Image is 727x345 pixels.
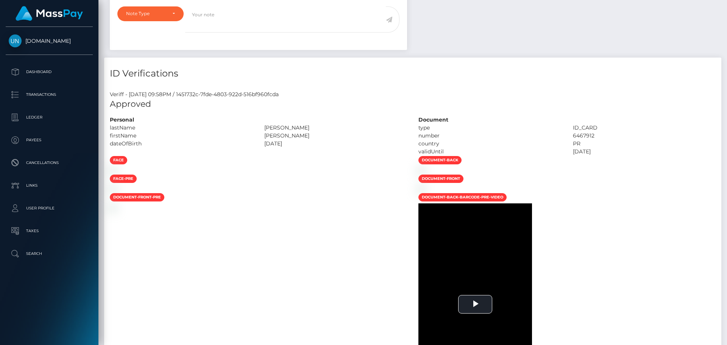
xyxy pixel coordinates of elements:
a: Ledger [6,108,93,127]
div: number [413,132,567,140]
span: face-pre [110,175,137,183]
img: f138db59-eccc-41d0-804a-4c4cecea10e7 [110,205,116,211]
a: Payees [6,131,93,150]
strong: Document [418,116,448,123]
img: 3e1bb08f-22d1-451c-aa96-9ab14a9ca8f9 [110,167,116,173]
span: [DOMAIN_NAME] [6,37,93,44]
a: User Profile [6,199,93,218]
div: [PERSON_NAME] [259,124,413,132]
div: Veriff - [DATE] 09:58PM / 1451732c-7fde-4803-922d-516bf960fcda [104,91,721,98]
span: document-back-barcode-pre-video [418,193,507,201]
div: validUntil [413,148,567,156]
button: Play Video [458,295,492,314]
div: firstName [104,132,259,140]
div: [PERSON_NAME] [259,132,413,140]
div: [DATE] [567,148,722,156]
img: MassPay Logo [16,6,83,21]
p: Ledger [9,112,90,123]
button: Note Type [117,6,184,21]
h5: Approved [110,98,716,110]
span: document-front-pre [110,193,164,201]
div: type [413,124,567,132]
div: PR [567,140,722,148]
img: b6e83618-5205-478b-8794-ad872b2cd372 [110,186,116,192]
div: ID_CARD [567,124,722,132]
p: Taxes [9,225,90,237]
p: User Profile [9,203,90,214]
strong: Personal [110,116,134,123]
p: Payees [9,134,90,146]
p: Search [9,248,90,259]
h4: ID Verifications [110,67,716,80]
div: Note Type [126,11,166,17]
a: Dashboard [6,62,93,81]
span: document-back [418,156,462,164]
div: 6467912 [567,132,722,140]
a: Taxes [6,222,93,240]
p: Cancellations [9,157,90,169]
p: Transactions [9,89,90,100]
a: Cancellations [6,153,93,172]
img: 1cd2dcb5-5be3-4fb9-811c-b990aa9c5506 [418,186,424,192]
a: Links [6,176,93,195]
p: Links [9,180,90,191]
span: document-front [418,175,463,183]
a: Search [6,244,93,263]
img: Unlockt.me [9,34,22,47]
a: Transactions [6,85,93,104]
div: country [413,140,567,148]
p: Dashboard [9,66,90,78]
div: [DATE] [259,140,413,148]
div: lastName [104,124,259,132]
div: dateOfBirth [104,140,259,148]
span: face [110,156,127,164]
img: 08be32b4-a047-4b39-b99c-ce491d44f0f4 [418,167,424,173]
